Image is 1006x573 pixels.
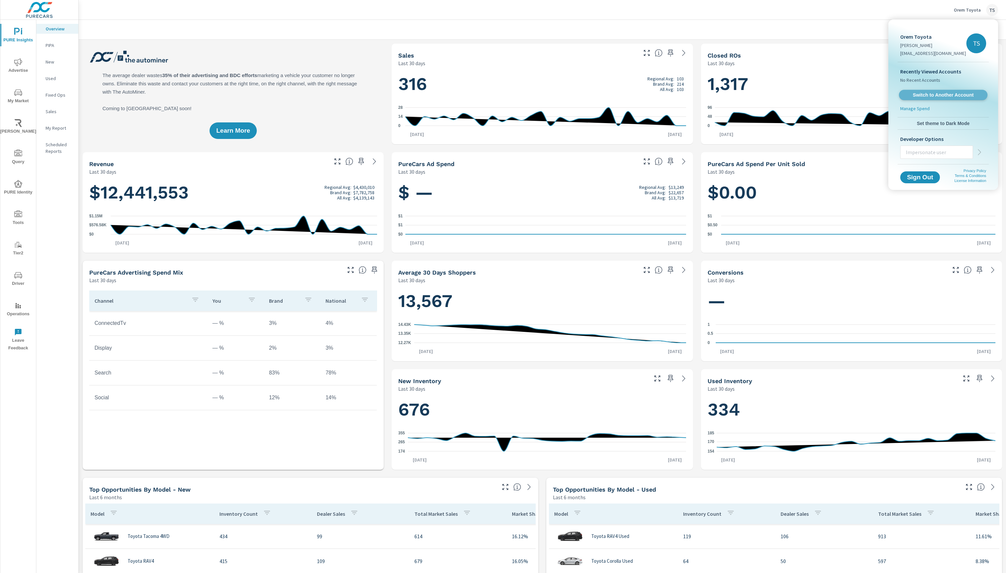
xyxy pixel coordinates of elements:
p: [EMAIL_ADDRESS][DOMAIN_NAME] [900,50,966,57]
span: Sign Out [906,174,935,180]
div: TS [966,33,986,53]
a: Switch to Another Account [899,90,987,100]
a: Manage Spend [898,105,989,114]
a: Terms & Conditions [955,174,986,178]
p: Manage Spend [900,105,930,112]
p: [PERSON_NAME] [900,42,966,49]
a: License Information [954,179,986,183]
input: Impersonate user [901,144,973,161]
a: Privacy Policy [964,169,986,173]
button: Set theme to Dark Mode [898,117,989,129]
p: Recently Viewed Accounts [900,67,986,75]
p: Orem Toyota [900,33,966,41]
span: Set theme to Dark Mode [900,120,986,126]
span: Switch to Another Account [903,92,984,98]
button: Sign Out [900,171,940,183]
span: No Recent Accounts [900,75,986,85]
p: Developer Options [900,135,986,143]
